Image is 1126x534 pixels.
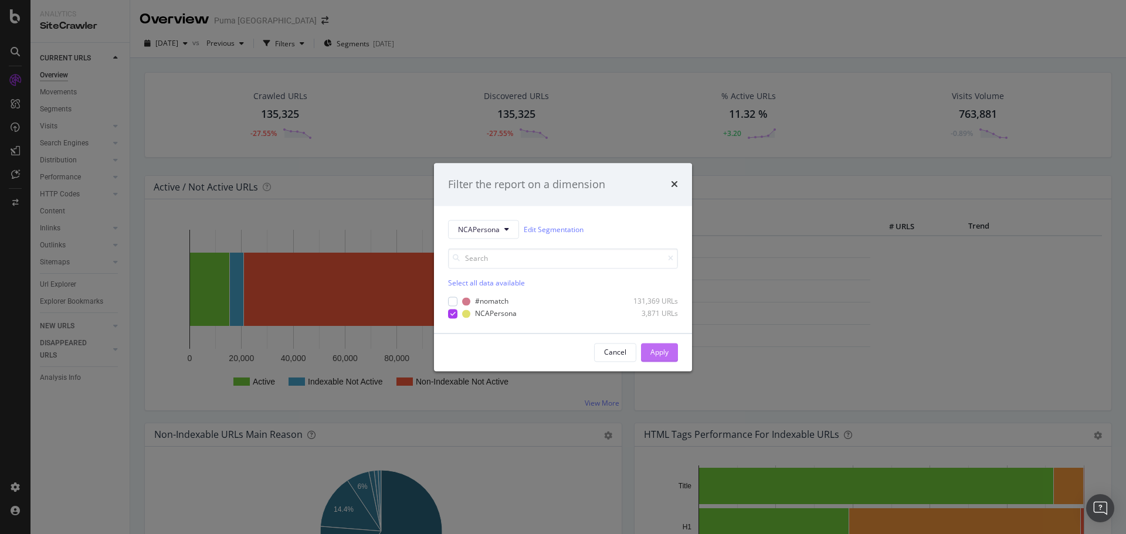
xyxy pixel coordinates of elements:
[458,225,500,234] span: NCAPersona
[448,249,678,269] input: Search
[475,297,508,307] div: #nomatch
[650,347,669,357] div: Apply
[448,278,678,288] div: Select all data available
[620,297,678,307] div: 131,369 URLs
[448,220,519,239] button: NCAPersona
[604,347,626,357] div: Cancel
[434,163,692,371] div: modal
[524,223,584,236] a: Edit Segmentation
[594,343,636,362] button: Cancel
[1086,494,1114,522] div: Open Intercom Messenger
[641,343,678,362] button: Apply
[448,177,605,192] div: Filter the report on a dimension
[671,177,678,192] div: times
[620,309,678,319] div: 3,871 URLs
[475,309,517,319] div: NCAPersona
